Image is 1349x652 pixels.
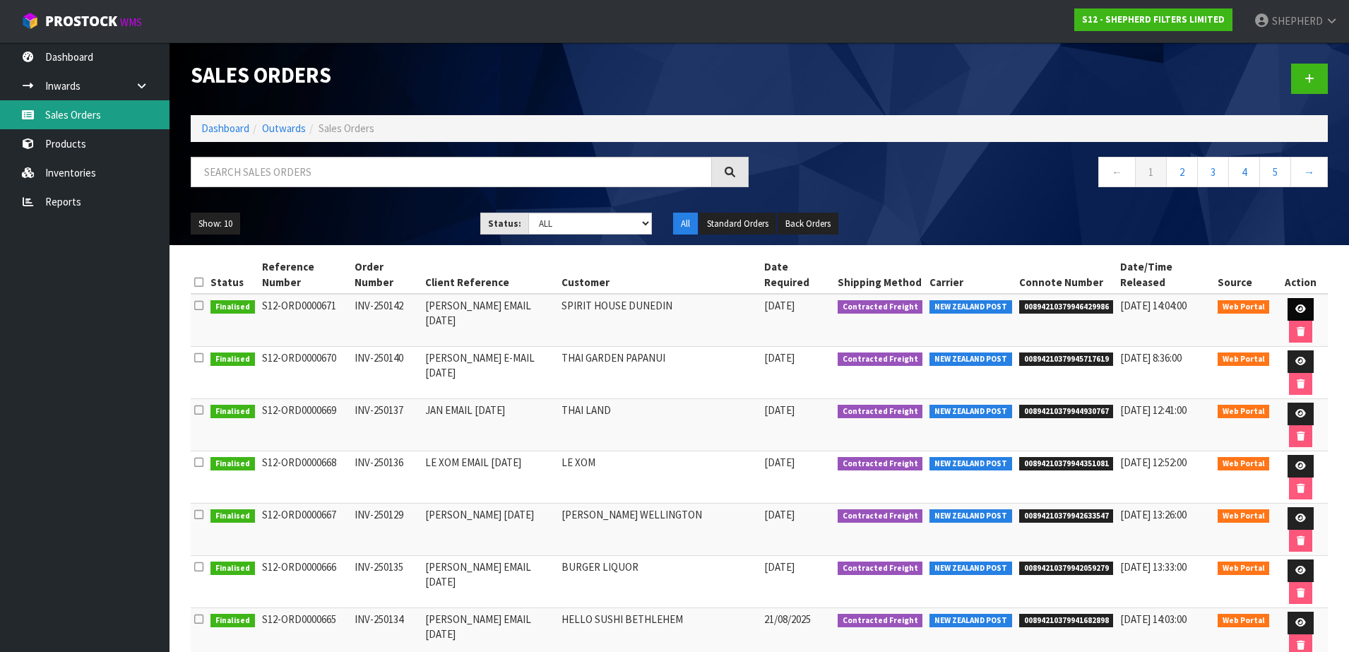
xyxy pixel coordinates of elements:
[207,256,258,294] th: Status
[258,451,351,504] td: S12-ORD0000668
[488,218,521,230] strong: Status:
[258,294,351,347] td: S12-ORD0000671
[1218,300,1270,314] span: Web Portal
[929,509,1012,523] span: NEW ZEALAND POST
[1273,256,1328,294] th: Action
[929,352,1012,367] span: NEW ZEALAND POST
[1019,562,1114,576] span: 00894210379942059279
[1120,351,1182,364] span: [DATE] 8:36:00
[1019,352,1114,367] span: 00894210379945717619
[558,399,761,451] td: THAI LAND
[778,213,838,235] button: Back Orders
[838,300,923,314] span: Contracted Freight
[1218,562,1270,576] span: Web Portal
[210,352,255,367] span: Finalised
[558,504,761,556] td: [PERSON_NAME] WELLINGTON
[1120,299,1187,312] span: [DATE] 14:04:00
[319,121,374,135] span: Sales Orders
[1082,13,1225,25] strong: S12 - SHEPHERD FILTERS LIMITED
[834,256,927,294] th: Shipping Method
[1135,157,1167,187] a: 1
[422,294,558,347] td: [PERSON_NAME] EMAIL [DATE]
[770,157,1328,191] nav: Page navigation
[1218,352,1270,367] span: Web Portal
[1019,405,1114,419] span: 00894210379944930767
[1166,157,1198,187] a: 2
[926,256,1016,294] th: Carrier
[1019,300,1114,314] span: 00894210379946429986
[1218,509,1270,523] span: Web Portal
[422,256,558,294] th: Client Reference
[838,405,923,419] span: Contracted Freight
[1120,560,1187,574] span: [DATE] 13:33:00
[201,121,249,135] a: Dashboard
[673,213,698,235] button: All
[1019,509,1114,523] span: 00894210379942633547
[764,508,795,521] span: [DATE]
[1290,157,1328,187] a: →
[558,256,761,294] th: Customer
[258,556,351,608] td: S12-ORD0000666
[422,399,558,451] td: JAN EMAIL [DATE]
[210,457,255,471] span: Finalised
[422,504,558,556] td: [PERSON_NAME] [DATE]
[210,614,255,628] span: Finalised
[422,556,558,608] td: [PERSON_NAME] EMAIL [DATE]
[764,403,795,417] span: [DATE]
[120,16,142,29] small: WMS
[1120,456,1187,469] span: [DATE] 12:52:00
[210,509,255,523] span: Finalised
[929,614,1012,628] span: NEW ZEALAND POST
[761,256,834,294] th: Date Required
[258,399,351,451] td: S12-ORD0000669
[21,12,39,30] img: cube-alt.png
[351,451,422,504] td: INV-250136
[558,451,761,504] td: LE XOM
[1019,614,1114,628] span: 00894210379941682898
[764,612,811,626] span: 21/08/2025
[191,64,749,87] h1: Sales Orders
[1197,157,1229,187] a: 3
[351,504,422,556] td: INV-250129
[262,121,306,135] a: Outwards
[258,504,351,556] td: S12-ORD0000667
[838,457,923,471] span: Contracted Freight
[351,399,422,451] td: INV-250137
[838,562,923,576] span: Contracted Freight
[558,556,761,608] td: BURGER LIQUOR
[191,157,712,187] input: Search sales orders
[422,451,558,504] td: LE XOM EMAIL [DATE]
[1120,612,1187,626] span: [DATE] 14:03:00
[210,300,255,314] span: Finalised
[764,299,795,312] span: [DATE]
[838,509,923,523] span: Contracted Freight
[929,562,1012,576] span: NEW ZEALAND POST
[558,347,761,399] td: THAI GARDEN PAPANUI
[1272,14,1323,28] span: SHEPHERD
[351,347,422,399] td: INV-250140
[258,256,351,294] th: Reference Number
[1218,457,1270,471] span: Web Portal
[1218,405,1270,419] span: Web Portal
[351,294,422,347] td: INV-250142
[838,352,923,367] span: Contracted Freight
[929,457,1012,471] span: NEW ZEALAND POST
[1120,403,1187,417] span: [DATE] 12:41:00
[764,351,795,364] span: [DATE]
[764,456,795,469] span: [DATE]
[558,294,761,347] td: SPIRIT HOUSE DUNEDIN
[258,347,351,399] td: S12-ORD0000670
[45,12,117,30] span: ProStock
[699,213,776,235] button: Standard Orders
[1019,457,1114,471] span: 00894210379944351081
[1228,157,1260,187] a: 4
[764,560,795,574] span: [DATE]
[210,562,255,576] span: Finalised
[351,256,422,294] th: Order Number
[1098,157,1136,187] a: ←
[1117,256,1214,294] th: Date/Time Released
[1120,508,1187,521] span: [DATE] 13:26:00
[191,213,240,235] button: Show: 10
[1218,614,1270,628] span: Web Portal
[210,405,255,419] span: Finalised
